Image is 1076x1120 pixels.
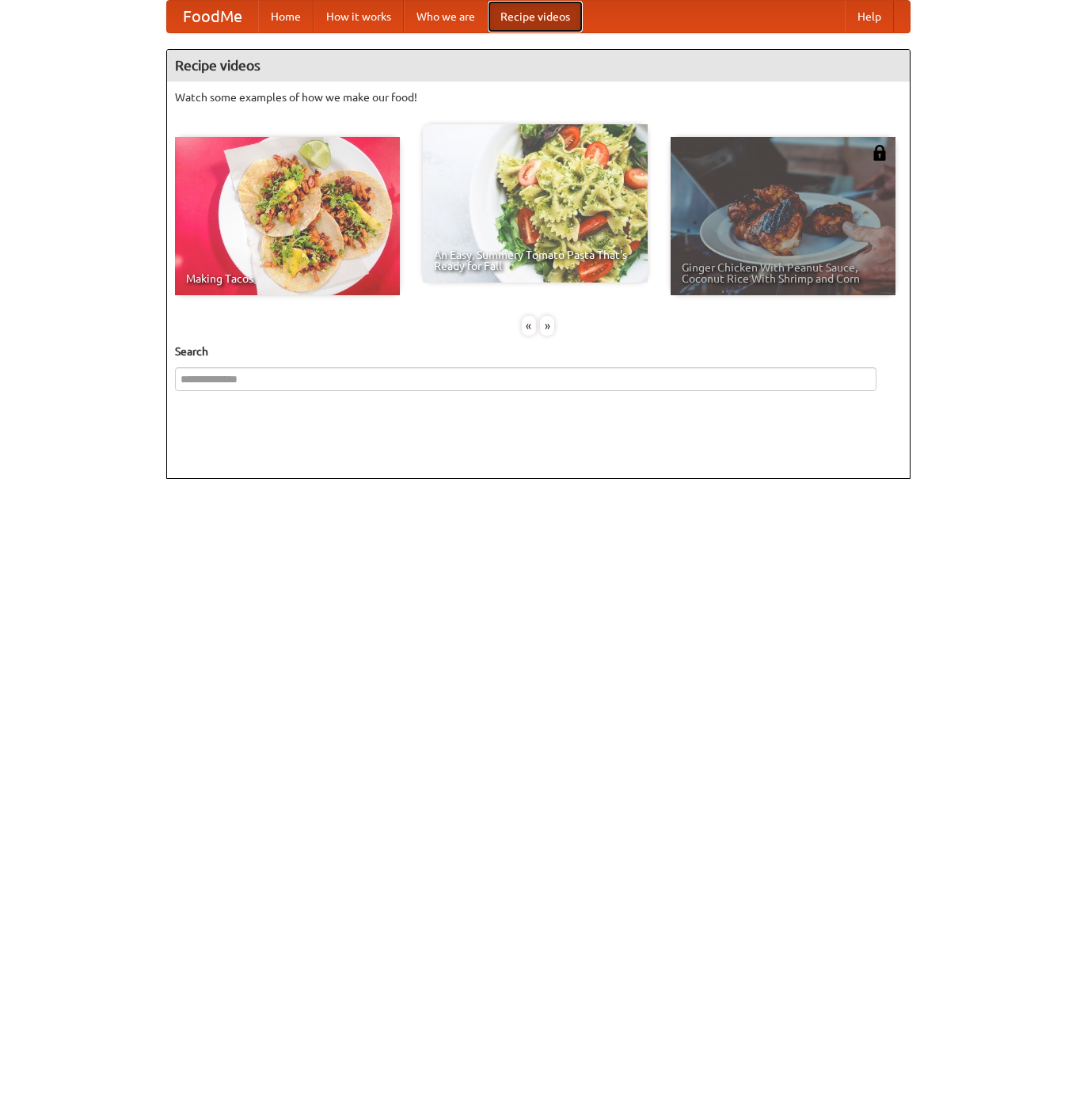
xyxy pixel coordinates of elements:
a: How it works [314,1,404,32]
a: FoodMe [167,1,258,32]
a: Help [845,1,894,32]
p: Watch some examples of how we make our food! [175,89,902,105]
div: « [522,316,536,336]
span: An Easy, Summery Tomato Pasta That's Ready for Fall [434,249,637,271]
img: 483408.png [872,145,888,161]
a: Who we are [404,1,488,32]
h4: Recipe videos [167,50,910,82]
span: Making Tacos [186,273,389,284]
h5: Search [175,344,902,359]
div: » [540,316,554,336]
a: Home [258,1,314,32]
a: An Easy, Summery Tomato Pasta That's Ready for Fall [423,124,648,283]
a: Recipe videos [488,1,583,32]
a: Making Tacos [175,137,400,295]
